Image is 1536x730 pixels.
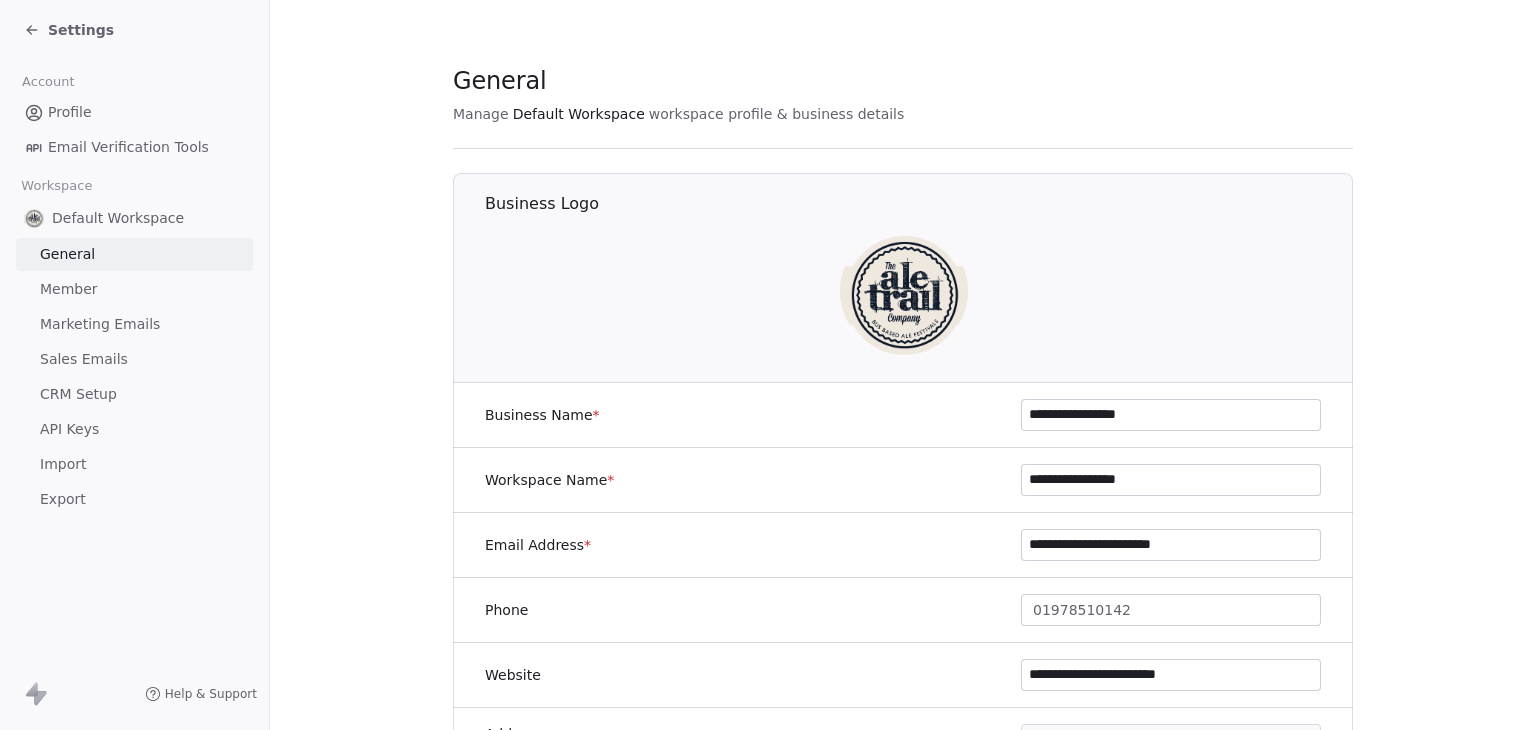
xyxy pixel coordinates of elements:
span: Manage [453,104,509,124]
a: Settings [24,20,114,40]
button: 01978510142 [1021,594,1321,626]
span: Settings [48,20,114,40]
a: Profile [16,96,253,129]
span: Member [40,279,98,300]
span: Import [40,454,86,475]
span: General [40,244,95,265]
a: Email Verification Tools [16,131,253,164]
label: Workspace Name [485,470,614,490]
span: Profile [48,102,92,123]
span: Marketing Emails [40,314,160,335]
h1: Business Logo [485,193,1354,215]
span: CRM Setup [40,384,117,405]
label: Phone [485,600,528,620]
a: Member [16,273,253,306]
a: Import [16,448,253,481]
span: Sales Emails [40,349,128,370]
label: Business Name [485,405,600,425]
a: General [16,238,253,271]
a: CRM Setup [16,378,253,411]
a: Export [16,483,253,516]
img: realaletrail-logo.png [24,208,44,228]
span: workspace profile & business details [649,104,905,124]
span: Default Workspace [513,104,645,124]
img: realaletrail-logo.png [840,227,968,355]
span: 01978510142 [1033,600,1131,621]
span: Account [13,67,83,97]
label: Email Address [485,535,591,555]
label: Website [485,665,541,685]
span: API Keys [40,419,99,440]
a: Help & Support [145,686,257,702]
span: Help & Support [165,686,257,702]
span: Export [40,489,86,510]
span: Email Verification Tools [48,137,209,158]
a: Marketing Emails [16,308,253,341]
a: Sales Emails [16,343,253,376]
span: Workspace [13,171,101,201]
span: General [453,66,547,96]
a: API Keys [16,413,253,446]
span: Default Workspace [52,208,184,228]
